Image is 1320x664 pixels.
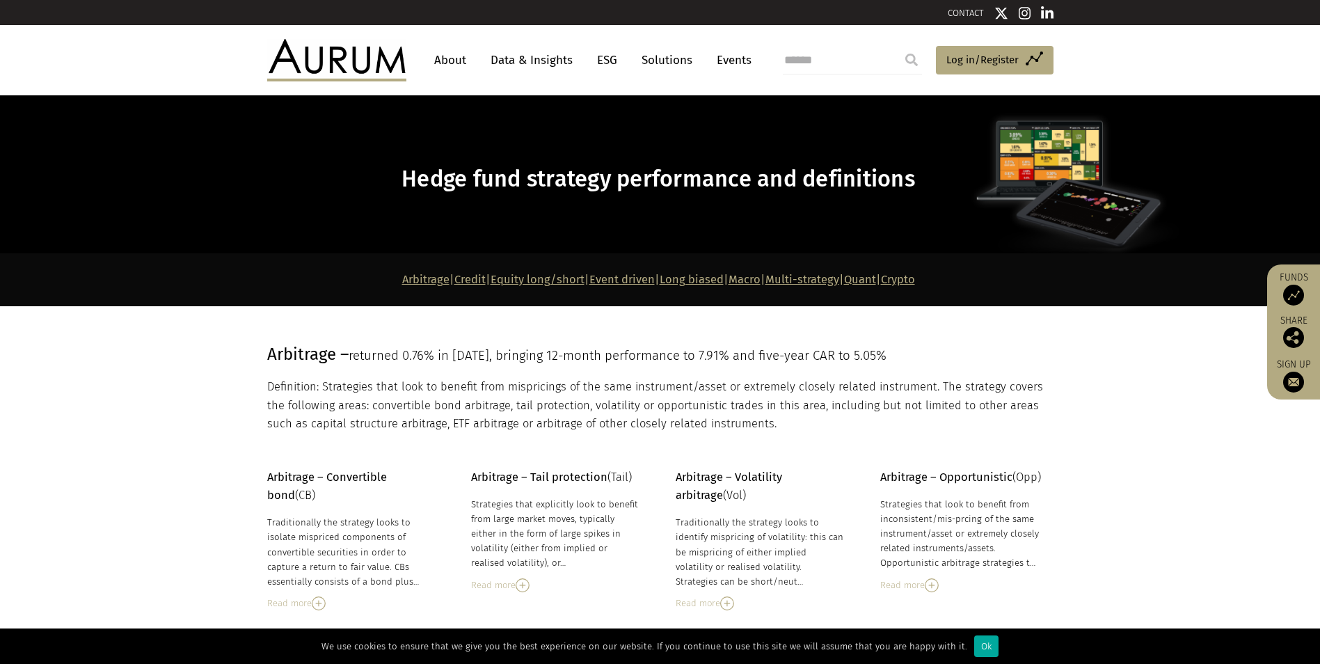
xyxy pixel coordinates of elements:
a: Event driven [589,273,655,286]
a: Quant [844,273,876,286]
span: Log in/Register [946,52,1019,68]
a: Data & Insights [484,47,580,73]
img: Instagram icon [1019,6,1031,20]
a: Sign up [1274,358,1313,393]
div: Read more [471,578,641,593]
img: Share this post [1283,327,1304,348]
img: Sign up to our newsletter [1283,372,1304,393]
span: Hedge fund strategy performance and definitions [401,166,915,193]
span: (Tail) [471,471,632,484]
div: Share [1274,316,1313,348]
img: Twitter icon [994,6,1008,20]
a: Macro [729,273,761,286]
img: Access Funds [1283,285,1304,306]
img: Read More [516,578,530,592]
a: Credit [454,273,486,286]
span: returned 0.76% in [DATE], bringing 12-month performance to 7.91% and five-year CAR to 5.05% [349,348,886,363]
a: Crypto [881,273,915,286]
a: ESG [590,47,624,73]
img: Aurum [267,39,406,81]
strong: Arbitrage – Convertible bond [267,471,387,502]
div: Read more [880,578,1050,593]
img: Read More [720,596,734,610]
a: Multi-strategy [765,273,839,286]
input: Submit [898,46,925,74]
div: Traditionally the strategy looks to identify mispricing of volatility: this can be mispricing of ... [676,515,845,589]
span: (CB) [267,471,387,502]
a: Funds [1274,271,1313,306]
div: Read more [267,596,437,611]
a: Equity long/short [491,273,585,286]
img: Read More [925,578,939,592]
a: About [427,47,473,73]
div: Ok [974,635,999,657]
strong: | | | | | | | | [402,273,915,286]
div: Strategies that explicitly look to benefit from large market moves, typically either in the form ... [471,497,641,571]
strong: Arbitrage – Opportunistic [880,471,1012,484]
a: Log in/Register [936,46,1053,75]
a: Events [710,47,752,73]
div: Traditionally the strategy looks to isolate mispriced components of convertible securities in ord... [267,515,437,589]
a: Arbitrage [402,273,450,286]
div: Strategies that look to benefit from inconsistent/mis-prcing of the same instrument/asset or extr... [880,497,1050,571]
div: Read more [676,596,845,611]
strong: Arbitrage – Tail protection [471,471,607,484]
span: Arbitrage – [267,345,349,364]
strong: Arbitrage – Volatility arbitrage [676,471,782,502]
a: Solutions [635,47,699,73]
p: Definition: Strategies that look to benefit from mispricings of the same instrument/asset or extr... [267,378,1050,433]
img: Read More [312,596,326,610]
img: Linkedin icon [1041,6,1053,20]
a: Long biased [660,273,724,286]
a: CONTACT [948,8,984,18]
p: (Vol) [676,468,845,505]
p: (Opp) [880,468,1050,487]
